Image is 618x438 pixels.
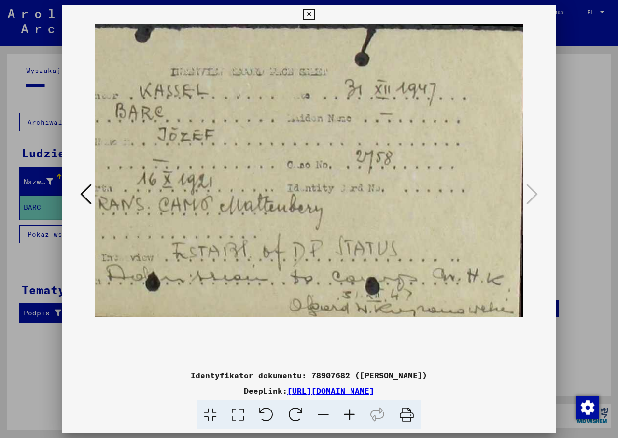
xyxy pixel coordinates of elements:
[244,386,287,396] font: DeepLink:
[576,396,599,419] img: Zmiana zgody
[576,396,599,419] div: Zmiana zgody
[287,386,374,396] a: [URL][DOMAIN_NAME]
[191,370,427,380] font: Identyfikator dokumentu: 78907682 ([PERSON_NAME])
